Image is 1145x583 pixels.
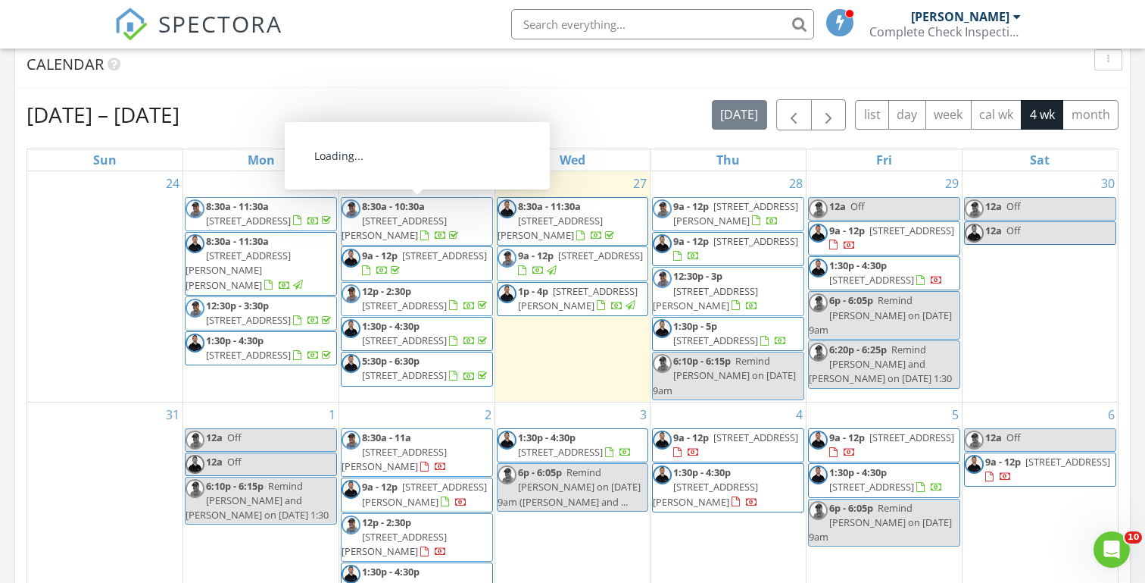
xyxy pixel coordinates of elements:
img: steve_complete_check_3.jpg [653,319,672,338]
span: 12:30p - 3p [673,269,722,283]
a: 8:30a - 11a [STREET_ADDRESS][PERSON_NAME] [342,431,447,473]
a: 9a - 12p [STREET_ADDRESS][PERSON_NAME] [673,199,798,227]
img: michael_hasson_boise_id_home_inspector.jpg [186,299,204,318]
a: 9a - 12p [STREET_ADDRESS] [518,249,643,277]
a: Go to August 31, 2025 [163,403,183,427]
a: 9a - 12p [STREET_ADDRESS][PERSON_NAME] [652,197,804,231]
a: 9a - 12p [STREET_ADDRESS] [652,232,804,266]
img: steve_complete_check_3.jpg [342,249,360,268]
span: 1:30p - 4:30p [362,565,420,578]
a: 12:30p - 3p [STREET_ADDRESS][PERSON_NAME] [652,267,804,316]
span: [STREET_ADDRESS][PERSON_NAME] [673,199,798,227]
span: [STREET_ADDRESS] [402,249,487,262]
span: Remind [PERSON_NAME] on [DATE] 9am [809,293,952,336]
a: 1:30p - 4:30p [STREET_ADDRESS] [185,331,337,365]
span: 1:30p - 4:30p [673,465,731,479]
img: michael_hasson_boise_id_home_inspector.jpg [342,431,360,450]
span: 6:10p - 6:15p [206,479,264,493]
span: [STREET_ADDRESS] [713,234,798,248]
span: 1:30p - 4:30p [829,465,887,479]
span: [STREET_ADDRESS] [362,334,447,347]
span: 8:30a - 11:30a [206,199,269,213]
a: 1:30p - 4:30p [STREET_ADDRESS][PERSON_NAME] [653,465,758,508]
span: [STREET_ADDRESS] [869,431,954,444]
a: 9a - 12p [STREET_ADDRESS][PERSON_NAME] [362,480,487,508]
img: steve_complete_check_3.jpg [186,234,204,253]
span: 5:30p - 6:30p [362,354,420,368]
a: 1:30p - 5p [STREET_ADDRESS] [673,319,787,347]
a: Friday [873,149,895,171]
img: michael_hasson_boise_id_home_inspector.jpg [186,199,204,218]
a: Go to August 29, 2025 [942,171,962,196]
img: The Best Home Inspection Software - Spectora [114,8,148,41]
button: Previous [776,99,812,130]
a: Tuesday [403,149,431,171]
a: Go to August 30, 2025 [1098,171,1118,196]
input: Search everything... [511,9,814,39]
a: Go to September 6, 2025 [1105,403,1118,427]
div: Complete Check Inspections, LLC [869,24,1021,39]
img: steve_complete_check_3.jpg [498,199,516,218]
span: 6p - 6:05p [829,293,873,307]
span: 9a - 12p [673,199,709,213]
span: Calendar [27,54,104,74]
a: Wednesday [557,149,588,171]
img: steve_complete_check_3.jpg [809,224,828,243]
a: 12p - 2:30p [STREET_ADDRESS][PERSON_NAME] [342,516,447,558]
span: [STREET_ADDRESS] [558,249,643,262]
img: michael_hasson_boise_id_home_inspector.jpg [186,479,204,498]
a: 1:30p - 4:30p [STREET_ADDRESS] [518,431,632,459]
span: 9a - 12p [518,249,554,262]
span: 8:30a - 10:30a [362,199,425,213]
span: [STREET_ADDRESS][PERSON_NAME] [342,530,447,558]
a: 1:30p - 4:30p [STREET_ADDRESS] [829,465,943,494]
img: michael_hasson_boise_id_home_inspector.jpg [809,501,828,520]
a: Go to August 28, 2025 [786,171,806,196]
img: steve_complete_check_3.jpg [809,465,828,484]
span: [STREET_ADDRESS][PERSON_NAME] [362,480,487,508]
a: 12p - 2:30p [STREET_ADDRESS] [362,284,490,312]
img: michael_hasson_boise_id_home_inspector.jpg [186,431,204,450]
a: Go to September 3, 2025 [637,403,650,427]
a: 9a - 12p [STREET_ADDRESS] [652,428,804,462]
span: Remind [PERSON_NAME] on [DATE] 9am [809,501,952,544]
span: 9a - 12p [673,234,709,248]
a: 1:30p - 4:30p [STREET_ADDRESS] [362,319,490,347]
img: michael_hasson_boise_id_home_inspector.jpg [809,343,828,362]
a: SPECTORA [114,20,282,52]
span: 12p - 2:30p [362,516,411,529]
span: Remind [PERSON_NAME] on [DATE] 9am [653,354,796,397]
span: SPECTORA [158,8,282,39]
span: [STREET_ADDRESS][PERSON_NAME] [342,445,447,473]
span: [STREET_ADDRESS][PERSON_NAME] [342,214,447,242]
a: Monday [245,149,278,171]
span: 1p - 4p [518,284,548,298]
span: [STREET_ADDRESS] [713,431,798,444]
span: Off [1006,431,1021,444]
a: 1p - 4p [STREET_ADDRESS][PERSON_NAME] [518,284,638,312]
a: 9a - 12p [STREET_ADDRESS] [673,234,798,262]
span: Off [227,431,242,444]
span: Off [227,455,242,469]
span: 12a [206,431,223,444]
a: Go to August 24, 2025 [163,171,183,196]
span: 1:30p - 4:30p [362,319,420,333]
span: 9a - 12p [362,249,398,262]
a: 12p - 2:30p [STREET_ADDRESS][PERSON_NAME] [341,513,493,563]
span: [STREET_ADDRESS] [673,334,758,347]
img: steve_complete_check_3.jpg [186,334,204,353]
a: 1:30p - 4:30p [STREET_ADDRESS] [341,317,493,351]
button: list [855,100,889,130]
img: steve_complete_check_3.jpg [498,284,516,303]
img: steve_complete_check_3.jpg [342,480,360,499]
a: 8:30a - 11a [STREET_ADDRESS][PERSON_NAME] [341,428,493,478]
button: month [1062,100,1118,130]
button: Next [811,99,847,130]
span: 9a - 12p [829,224,865,237]
span: 12:30p - 3:30p [206,299,269,312]
a: Thursday [713,149,743,171]
span: [STREET_ADDRESS] [362,299,447,312]
span: Remind [PERSON_NAME] and [PERSON_NAME] on [DATE] 1:30 [186,479,329,522]
td: Go to August 25, 2025 [183,171,339,403]
span: 12a [985,431,1002,444]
